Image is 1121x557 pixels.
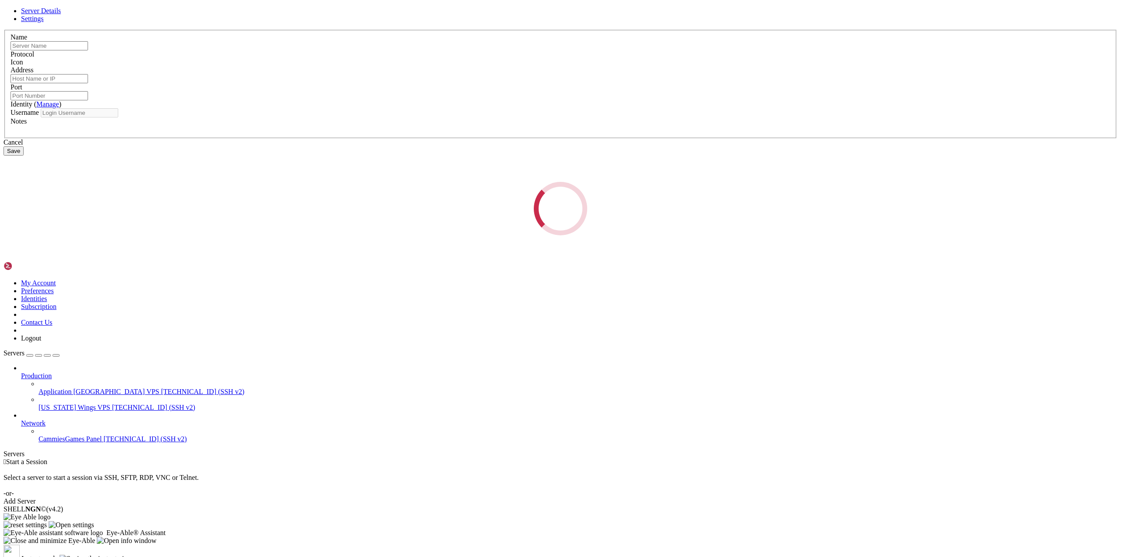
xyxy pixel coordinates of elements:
[36,100,59,108] a: Manage
[21,15,44,22] a: Settings
[11,66,33,74] label: Address
[4,146,24,156] button: Save
[6,458,47,465] span: Start a Session
[39,388,159,395] span: Application [GEOGRAPHIC_DATA] VPS
[4,466,1117,497] div: Select a server to start a session via SSH, SFTP, RDP, VNC or Telnet. -or-
[21,412,1117,443] li: Network
[41,108,118,117] input: Login Username
[21,295,47,302] a: Identities
[21,372,1117,380] a: Production
[21,419,1117,427] a: Network
[103,435,187,443] span: [TECHNICAL_ID] (SSH v2)
[21,287,54,294] a: Preferences
[4,138,1117,146] div: Cancel
[21,419,46,427] span: Network
[11,58,23,66] label: Icon
[11,91,88,100] input: Port Number
[4,262,54,270] img: Shellngn
[11,109,39,116] label: Username
[39,404,110,411] span: [US_STATE] Wings VPS
[21,334,41,342] a: Logout
[11,74,88,83] input: Host Name or IP
[11,83,22,91] label: Port
[39,396,1117,412] li: [US_STATE] Wings VPS [TECHNICAL_ID] (SSH v2)
[534,182,587,235] div: Loading...
[11,117,27,125] label: Notes
[4,458,6,465] span: 
[4,505,63,513] span: SHELL ©
[21,279,56,287] a: My Account
[21,364,1117,412] li: Production
[34,100,61,108] span: ( )
[39,380,1117,396] li: Application [GEOGRAPHIC_DATA] VPS [TECHNICAL_ID] (SSH v2)
[21,303,56,310] a: Subscription
[4,349,60,357] a: Servers
[112,404,195,411] span: [TECHNICAL_ID] (SSH v2)
[161,388,244,395] span: [TECHNICAL_ID] (SSH v2)
[46,505,63,513] span: 4.2.0
[39,404,1117,412] a: [US_STATE] Wings VPS [TECHNICAL_ID] (SSH v2)
[4,349,25,357] span: Servers
[21,319,53,326] a: Contact Us
[4,450,1117,458] div: Servers
[11,41,88,50] input: Server Name
[39,388,1117,396] a: Application [GEOGRAPHIC_DATA] VPS [TECHNICAL_ID] (SSH v2)
[11,50,34,58] label: Protocol
[39,435,102,443] span: CammiesGames Panel
[39,427,1117,443] li: CammiesGames Panel [TECHNICAL_ID] (SSH v2)
[4,497,1117,505] div: Add Server
[21,372,52,380] span: Production
[25,505,41,513] b: NGN
[11,100,61,108] label: Identity
[39,435,1117,443] a: CammiesGames Panel [TECHNICAL_ID] (SSH v2)
[21,7,61,14] a: Server Details
[11,33,27,41] label: Name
